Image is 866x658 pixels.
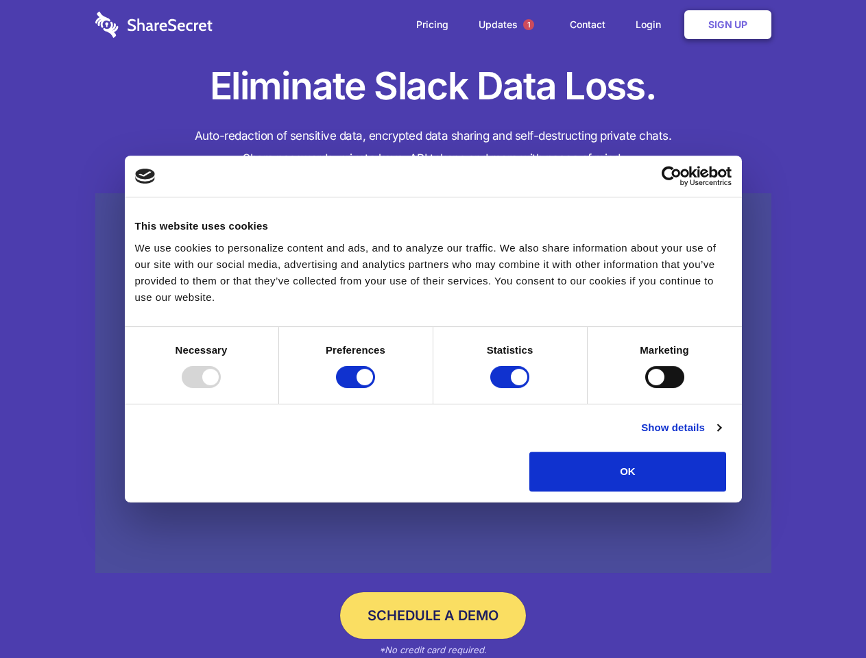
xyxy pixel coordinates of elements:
a: Schedule a Demo [340,592,526,639]
a: Usercentrics Cookiebot - opens in a new window [612,166,732,186]
span: 1 [523,19,534,30]
div: This website uses cookies [135,218,732,234]
strong: Statistics [487,344,533,356]
h4: Auto-redaction of sensitive data, encrypted data sharing and self-destructing private chats. Shar... [95,125,771,170]
h1: Eliminate Slack Data Loss. [95,62,771,111]
strong: Preferences [326,344,385,356]
a: Pricing [402,3,462,46]
button: OK [529,452,726,491]
a: Login [622,3,682,46]
strong: Necessary [176,344,228,356]
a: Sign Up [684,10,771,39]
a: Wistia video thumbnail [95,193,771,574]
strong: Marketing [640,344,689,356]
img: logo-wordmark-white-trans-d4663122ce5f474addd5e946df7df03e33cb6a1c49d2221995e7729f52c070b2.svg [95,12,213,38]
a: Show details [641,419,721,436]
div: We use cookies to personalize content and ads, and to analyze our traffic. We also share informat... [135,240,732,306]
em: *No credit card required. [379,644,487,655]
img: logo [135,169,156,184]
a: Contact [556,3,619,46]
